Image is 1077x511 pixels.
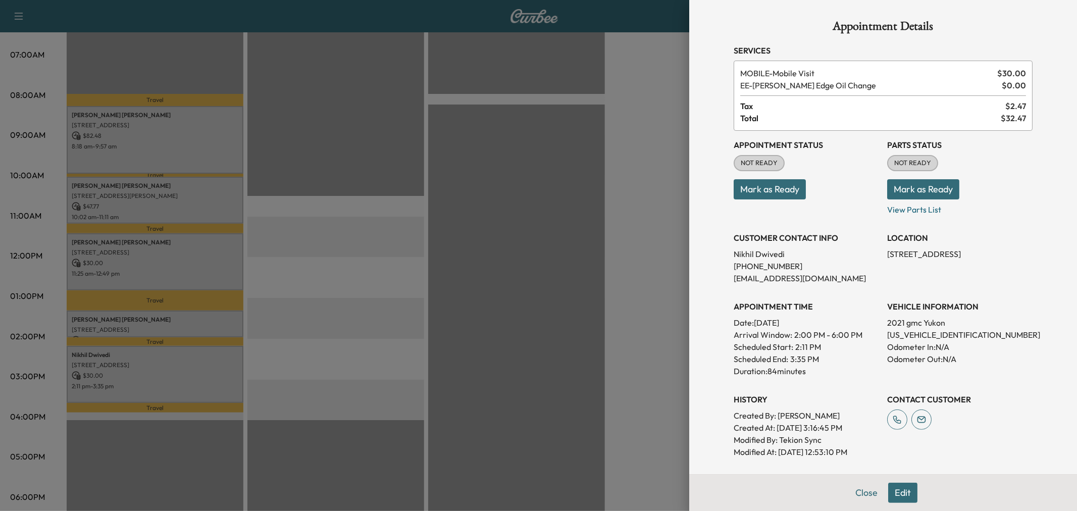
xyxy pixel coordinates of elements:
h3: LOCATION [887,232,1033,244]
h3: CONTACT CUSTOMER [887,393,1033,405]
p: Created At : [DATE] 3:16:45 PM [734,422,879,434]
p: [EMAIL_ADDRESS][DOMAIN_NAME] [734,272,879,284]
p: Arrival Window: [734,329,879,341]
p: 2:11 PM [795,341,821,353]
p: Scheduled Start: [734,341,793,353]
span: Mobile Visit [740,67,993,79]
span: Tax [740,100,1005,112]
p: View Parts List [887,199,1033,216]
p: Scheduled End: [734,353,788,365]
p: [PHONE_NUMBER] [734,260,879,272]
p: Odometer Out: N/A [887,353,1033,365]
span: Ewing Edge Oil Change [740,79,998,91]
h3: VEHICLE INFORMATION [887,300,1033,313]
h3: APPOINTMENT TIME [734,300,879,313]
button: Close [849,483,884,503]
span: NOT READY [888,158,937,168]
button: Mark as Ready [734,179,806,199]
p: Date: [DATE] [734,317,879,329]
span: 2:00 PM - 6:00 PM [794,329,862,341]
span: $ 32.47 [1001,112,1026,124]
p: [US_VEHICLE_IDENTIFICATION_NUMBER] [887,329,1033,341]
button: Mark as Ready [887,179,959,199]
span: $ 0.00 [1002,79,1026,91]
p: 2021 gmc Yukon [887,317,1033,329]
p: Odometer In: N/A [887,341,1033,353]
span: $ 30.00 [997,67,1026,79]
span: NOT READY [735,158,784,168]
h3: CUSTOMER CONTACT INFO [734,232,879,244]
h3: Appointment Status [734,139,879,151]
p: 3:35 PM [790,353,819,365]
span: Total [740,112,1001,124]
p: Modified At : [DATE] 12:53:10 PM [734,446,879,458]
span: $ 2.47 [1005,100,1026,112]
p: [STREET_ADDRESS] [887,248,1033,260]
p: Modified By : Tekion Sync [734,434,879,446]
h3: Services [734,44,1033,57]
p: Created By : [PERSON_NAME] [734,410,879,422]
p: Nikhil Dwivedi [734,248,879,260]
p: Duration: 84 minutes [734,365,879,377]
button: Edit [888,483,917,503]
h3: Parts Status [887,139,1033,151]
h1: Appointment Details [734,20,1033,36]
h3: History [734,393,879,405]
